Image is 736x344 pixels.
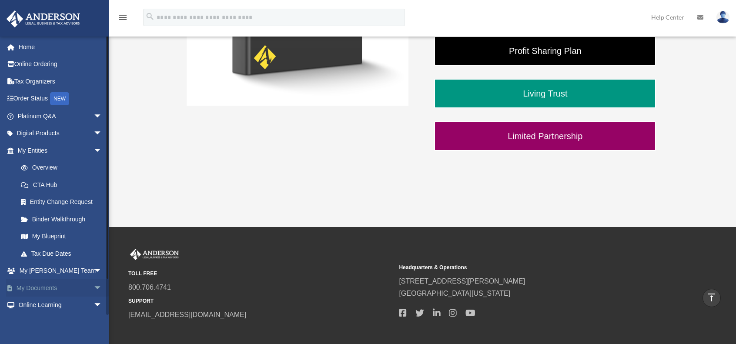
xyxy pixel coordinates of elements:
a: vertical_align_top [703,289,721,307]
a: Online Ordering [6,56,115,73]
a: Living Trust [434,79,656,108]
a: Profit Sharing Plan [434,36,656,66]
a: Online Learningarrow_drop_down [6,297,115,314]
span: arrow_drop_down [94,125,111,143]
a: [GEOGRAPHIC_DATA][US_STATE] [399,290,510,297]
img: Anderson Advisors Platinum Portal [128,249,181,260]
a: Tax Organizers [6,73,115,90]
span: arrow_drop_down [94,279,111,297]
div: NEW [50,92,69,105]
span: arrow_drop_down [94,314,111,331]
a: [STREET_ADDRESS][PERSON_NAME] [399,277,525,285]
a: Entity Change Request [12,194,115,211]
a: My [PERSON_NAME] Teamarrow_drop_down [6,262,115,280]
small: TOLL FREE [128,269,393,278]
span: arrow_drop_down [94,107,111,125]
a: menu [117,15,128,23]
a: My Documentsarrow_drop_down [6,279,115,297]
a: My Entitiesarrow_drop_down [6,142,115,159]
a: Order StatusNEW [6,90,115,108]
span: arrow_drop_down [94,142,111,160]
a: CTA Hub [12,176,115,194]
a: Overview [12,159,115,177]
img: Anderson Advisors Platinum Portal [4,10,83,27]
i: search [145,12,155,21]
i: menu [117,12,128,23]
small: SUPPORT [128,297,393,306]
a: Tax Due Dates [12,245,115,262]
small: Headquarters & Operations [399,263,663,272]
span: arrow_drop_down [94,262,111,280]
a: My Blueprint [12,228,115,245]
a: Home [6,38,115,56]
a: Limited Partnership [434,121,656,151]
img: User Pic [716,11,729,23]
span: arrow_drop_down [94,297,111,314]
i: vertical_align_top [706,292,717,303]
a: Digital Productsarrow_drop_down [6,125,115,142]
a: 800.706.4741 [128,284,171,291]
a: Platinum Q&Aarrow_drop_down [6,107,115,125]
a: Binder Walkthrough [12,210,111,228]
a: [EMAIL_ADDRESS][DOMAIN_NAME] [128,311,246,318]
a: Billingarrow_drop_down [6,314,115,331]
